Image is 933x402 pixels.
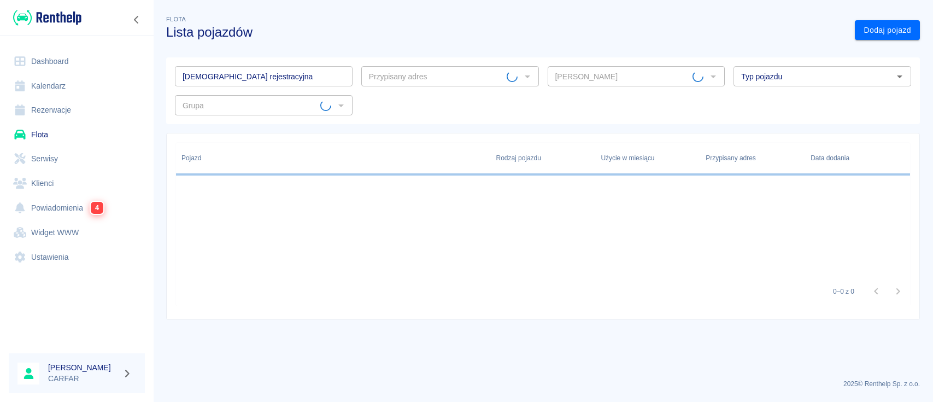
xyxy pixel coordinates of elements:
h6: [PERSON_NAME] [48,362,118,373]
a: Rezerwacje [9,98,145,123]
button: Otwórz [892,69,907,84]
img: Renthelp logo [13,9,81,27]
a: Powiadomienia4 [9,195,145,220]
a: Klienci [9,171,145,196]
span: 4 [91,202,103,214]
a: Kalendarz [9,74,145,98]
div: Przypisany adres [706,143,755,173]
p: 2025 © Renthelp Sp. z o.o. [166,379,920,389]
a: Serwisy [9,147,145,171]
a: Flota [9,123,145,147]
div: Pojazd [181,143,201,173]
div: Data dodania [811,143,849,173]
a: Renthelp logo [9,9,81,27]
p: CARFAR [48,373,118,384]
div: Rodzaj pojazdu [491,143,596,173]
p: 0–0 z 0 [833,287,854,296]
h3: Lista pojazdów [166,25,846,40]
a: Dodaj pojazd [855,20,920,40]
a: Widget WWW [9,220,145,245]
div: Data dodania [805,143,910,173]
div: Użycie w miesiącu [595,143,700,173]
a: Ustawienia [9,245,145,270]
div: Pojazd [176,143,491,173]
a: Dashboard [9,49,145,74]
div: Rodzaj pojazdu [496,143,541,173]
span: Flota [166,16,186,22]
button: Zwiń nawigację [128,13,145,27]
div: Użycie w miesiącu [601,143,654,173]
div: Przypisany adres [700,143,805,173]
